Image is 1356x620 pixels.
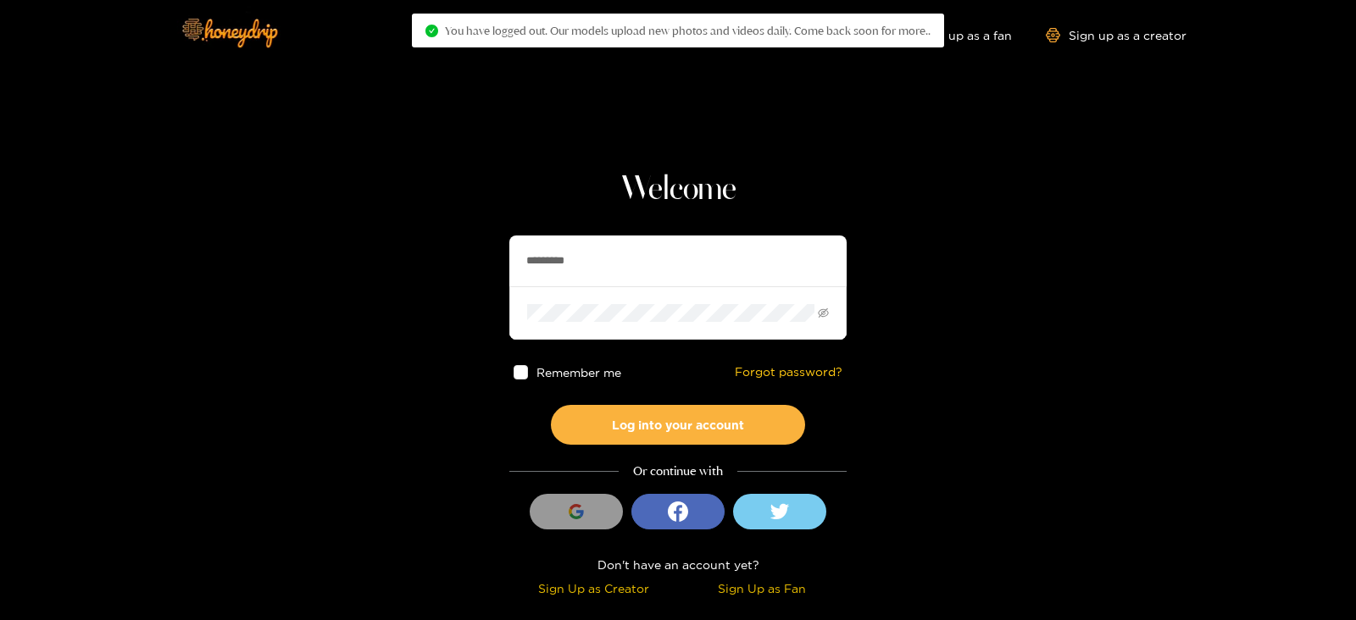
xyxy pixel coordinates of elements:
[514,578,674,598] div: Sign Up as Creator
[1046,28,1186,42] a: Sign up as a creator
[509,169,847,210] h1: Welcome
[509,555,847,574] div: Don't have an account yet?
[818,307,829,318] span: eye-invisible
[896,28,1012,42] a: Sign up as a fan
[735,365,842,379] a: Forgot password?
[682,578,842,598] div: Sign Up as Fan
[445,24,931,37] span: You have logged out. Our models upload new photos and videos daily. Come back soon for more..
[536,366,621,379] span: Remember me
[425,25,438,37] span: check-circle
[551,405,805,445] button: Log into your account
[509,462,847,481] div: Or continue with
